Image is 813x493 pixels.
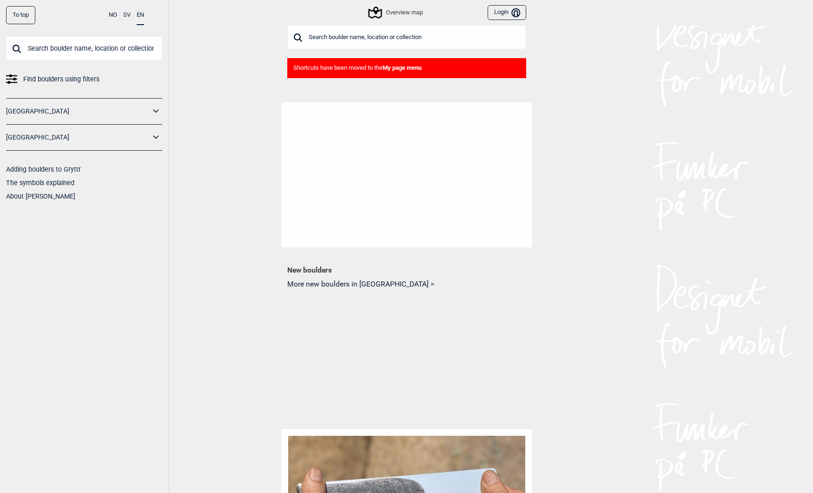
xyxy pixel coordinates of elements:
button: EN [137,6,144,25]
a: About [PERSON_NAME] [6,193,75,200]
span: Find boulders using filters [23,73,99,86]
input: Search boulder name, location or collection [6,36,162,60]
input: Search boulder name, location or collection [287,25,526,49]
a: Adding boulders to Gryttr [6,166,81,173]
div: Shortcuts have been moved to the [287,58,526,78]
button: Login [488,5,526,20]
div: To top [6,6,35,24]
a: Find boulders using filters [6,73,162,86]
div: Overview map [370,7,423,18]
b: My page menu [383,64,422,71]
button: More new boulders in [GEOGRAPHIC_DATA] > [287,278,526,292]
a: The symbols explained [6,179,74,187]
a: [GEOGRAPHIC_DATA] [6,105,150,118]
a: [GEOGRAPHIC_DATA] [6,131,150,144]
button: NO [109,6,117,24]
button: SV [123,6,131,24]
h1: New boulders [287,266,526,275]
